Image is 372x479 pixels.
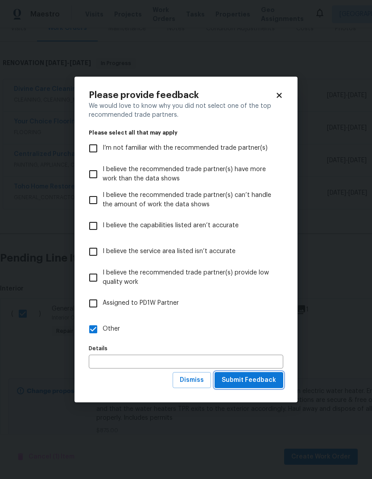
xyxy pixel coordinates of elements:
[103,268,276,287] span: I believe the recommended trade partner(s) provide low quality work
[180,375,204,386] span: Dismiss
[89,130,283,135] legend: Please select all that may apply
[103,247,236,256] span: I believe the service area listed isn’t accurate
[103,299,179,308] span: Assigned to PD1W Partner
[103,191,276,209] span: I believe the recommended trade partner(s) can’t handle the amount of work the data shows
[89,102,283,119] div: We would love to know why you did not select one of the top recommended trade partners.
[222,375,276,386] span: Submit Feedback
[103,324,120,334] span: Other
[173,372,211,389] button: Dismiss
[103,221,239,230] span: I believe the capabilities listed aren’t accurate
[103,165,276,184] span: I believe the recommended trade partner(s) have more work than the data shows
[89,346,283,351] label: Details
[215,372,283,389] button: Submit Feedback
[89,91,275,100] h2: Please provide feedback
[103,143,268,153] span: I’m not familiar with the recommended trade partner(s)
